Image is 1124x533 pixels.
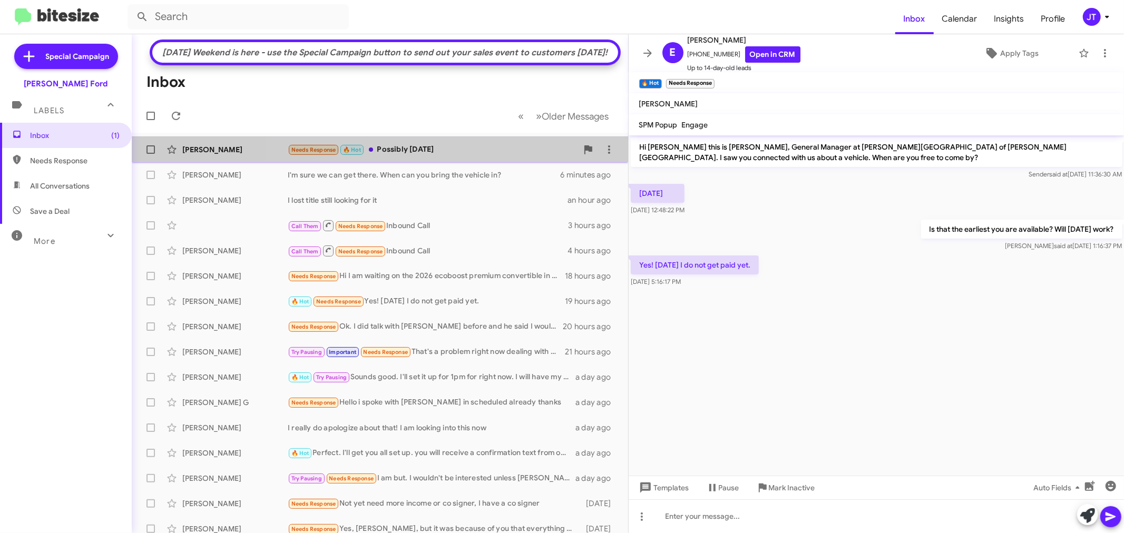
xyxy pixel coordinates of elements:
[639,79,662,88] small: 🔥 Hot
[519,110,524,123] span: «
[565,271,620,281] div: 18 hours ago
[291,298,309,305] span: 🔥 Hot
[182,296,288,307] div: [PERSON_NAME]
[631,137,1122,167] p: Hi [PERSON_NAME] this is [PERSON_NAME], General Manager at [PERSON_NAME][GEOGRAPHIC_DATA] of [PER...
[575,448,620,458] div: a day ago
[30,206,70,216] span: Save a Deal
[631,278,681,285] span: [DATE] 5:16:17 PM
[291,146,336,153] span: Needs Response
[629,478,698,497] button: Templates
[1033,478,1084,497] span: Auto Fields
[288,498,578,510] div: Not yet need more income or co signer, I have a co signer
[363,349,408,356] span: Needs Response
[111,130,120,141] span: (1)
[291,223,319,230] span: Call Them
[34,236,55,246] span: More
[639,99,698,108] span: [PERSON_NAME]
[291,349,322,356] span: Try Pausing
[288,144,578,156] div: Possibly [DATE]
[542,111,609,122] span: Older Messages
[536,110,542,123] span: »
[288,346,565,358] div: That's a problem right now dealing with government shutdown .
[182,448,288,458] div: [PERSON_NAME]
[291,323,336,330] span: Needs Response
[291,475,322,482] span: Try Pausing
[563,321,620,332] div: 20 hours ago
[288,244,568,258] div: Inbound Call
[338,248,383,255] span: Needs Response
[986,4,1033,34] a: Insights
[291,273,336,280] span: Needs Response
[291,399,336,406] span: Needs Response
[329,349,356,356] span: Important
[1049,170,1068,178] span: said at
[291,500,336,507] span: Needs Response
[182,195,288,205] div: [PERSON_NAME]
[1033,4,1074,34] a: Profile
[769,478,815,497] span: Mark Inactive
[631,206,685,214] span: [DATE] 12:48:22 PM
[291,526,336,532] span: Needs Response
[1000,44,1039,63] span: Apply Tags
[565,296,620,307] div: 19 hours ago
[682,120,708,130] span: Engage
[1025,478,1092,497] button: Auto Fields
[1029,170,1122,178] span: Sender [DATE] 11:36:30 AM
[288,170,561,180] div: I'm sure we can get there. When can you bring the vehicle in?
[146,74,185,91] h1: Inbox
[513,105,615,127] nav: Page navigation example
[182,347,288,357] div: [PERSON_NAME]
[182,397,288,408] div: [PERSON_NAME] G
[698,478,748,497] button: Pause
[30,181,90,191] span: All Conversations
[631,255,759,274] p: Yes! [DATE] I do not get paid yet.
[182,473,288,483] div: [PERSON_NAME]
[666,79,715,88] small: Needs Response
[578,498,620,509] div: [DATE]
[288,195,568,205] div: I lost title still looking for it
[568,220,619,231] div: 3 hours ago
[934,4,986,34] a: Calendar
[182,271,288,281] div: [PERSON_NAME]
[688,46,800,63] span: [PHONE_NUMBER]
[575,422,620,433] div: a day ago
[1005,242,1122,250] span: [PERSON_NAME] [DATE] 1:16:37 PM
[688,63,800,73] span: Up to 14-day-old leads
[30,130,120,141] span: Inbox
[688,34,800,46] span: [PERSON_NAME]
[895,4,934,34] a: Inbox
[157,47,613,58] div: [DATE] Weekend is here - use the Special Campaign button to send out your sales event to customer...
[128,4,349,29] input: Search
[748,478,824,497] button: Mark Inactive
[561,170,620,180] div: 6 minutes ago
[30,155,120,166] span: Needs Response
[288,447,575,459] div: Perfect. I'll get you all set up. you will receive a confirmation text from our scheduling team s...
[288,295,565,308] div: Yes! [DATE] I do not get paid yet.
[34,106,64,115] span: Labels
[1083,8,1101,26] div: JT
[565,347,620,357] div: 21 hours ago
[182,245,288,256] div: [PERSON_NAME]
[637,478,689,497] span: Templates
[14,44,118,69] a: Special Campaign
[1054,242,1072,250] span: said at
[182,170,288,180] div: [PERSON_NAME]
[575,473,620,483] div: a day ago
[288,422,575,433] div: I really do apologize about that! I am looking into this now
[949,44,1073,63] button: Apply Tags
[568,245,619,256] div: 4 hours ago
[182,498,288,509] div: [PERSON_NAME]
[670,44,676,61] span: E
[316,374,347,381] span: Try Pausing
[288,397,575,409] div: Hello i spoke with [PERSON_NAME] in scheduled already thanks
[745,46,800,63] a: Open in CRM
[288,219,568,232] div: Inbound Call
[288,472,575,485] div: I am but. I wouldn't be interested unless [PERSON_NAME] puts the rebate back on. It was 9500. I c...
[46,51,110,62] span: Special Campaign
[316,298,361,305] span: Needs Response
[512,105,531,127] button: Previous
